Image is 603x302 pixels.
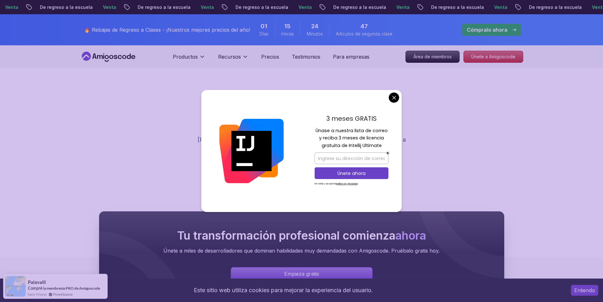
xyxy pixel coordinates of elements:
font: Entiendo [574,287,595,293]
font: De regreso a la escuela [423,4,476,10]
font: Horas [281,31,294,36]
font: De regreso a la escuela [521,4,574,10]
button: Aceptar cookies [571,285,598,296]
font: Venta [486,4,499,10]
font: De regreso a la escuela [130,4,183,10]
font: Venta [291,4,304,10]
font: Productos [173,54,198,60]
font: Recursos [218,54,241,60]
a: Testimonios [292,53,320,61]
font: Venta [193,4,206,10]
font: Días [260,31,268,36]
a: ProveSource [53,292,73,297]
a: Página de inicio de sesión [231,267,373,280]
a: Únete a Amigoscode [463,51,523,63]
span: 15 horas [284,22,291,31]
font: De regreso a la escuela [325,4,378,10]
font: 01 [261,23,267,29]
font: [PERSON_NAME] testimonios inspiradores de estudiantes satisfechos. Únete a nuestra comunidad y co... [198,136,406,152]
font: Únete a Amigoscode [471,54,515,59]
font: Testimonios [292,54,320,60]
font: Venta [388,4,402,10]
button: Productos [173,53,205,66]
font: 🔥 Rebajas de Regreso a Clases - ¡Nuestros mejores precios del año! [84,27,250,33]
a: Para empresas [333,53,369,61]
a: la membresía PRO de Amigoscode [43,286,100,291]
font: Artículos de segunda clase [336,31,393,36]
font: Compré [28,286,42,291]
font: Minutos [307,31,323,36]
span: 1 día [261,22,267,31]
button: Recursos [218,53,248,66]
img: Imagen de notificación de prueba social de Provesource [5,276,26,297]
span: 24 Minutes [311,22,318,31]
a: Área de miembros [405,51,460,63]
font: ProveSource [53,292,73,296]
font: Área de miembros [413,54,452,59]
font: Precios [261,54,279,60]
font: Venta [95,4,108,10]
font: De regreso a la escuela [32,4,85,10]
a: Precios [261,53,279,61]
font: Palavalli [28,279,46,285]
font: Venta [584,4,597,10]
font: Este sitio web utiliza cookies para mejorar la experiencia del usuario. [194,287,373,293]
span: 47 Seconds [361,22,368,31]
font: De regreso a la escuela [228,4,280,10]
font: Tu transformación profesional comienza [177,228,395,242]
font: Cómpralo ahora [467,27,507,33]
font: 15 [284,23,291,29]
font: ahora [395,228,426,242]
font: Únete a miles de desarrolladores que dominan habilidades muy demandadas con Amigoscode. Pruébalo ... [163,247,440,254]
font: hace 4 horas [28,292,47,296]
font: Empieza gratis [284,271,319,277]
font: Para empresas [333,54,369,60]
